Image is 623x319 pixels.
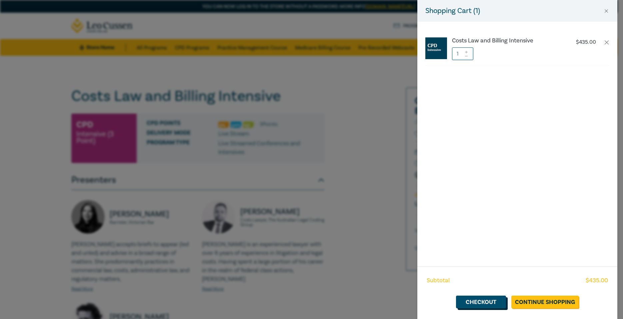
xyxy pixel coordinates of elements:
[456,296,506,308] a: Checkout
[603,8,609,14] button: Close
[425,37,447,59] img: CPD%20Intensive.jpg
[576,39,596,45] p: $ 435.00
[427,276,450,285] span: Subtotal
[452,37,563,44] a: Costs Law and Billing Intensive
[511,296,579,308] a: Continue Shopping
[452,47,473,60] input: 1
[425,5,480,16] h5: Shopping Cart ( 1 )
[586,276,608,285] span: $ 435.00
